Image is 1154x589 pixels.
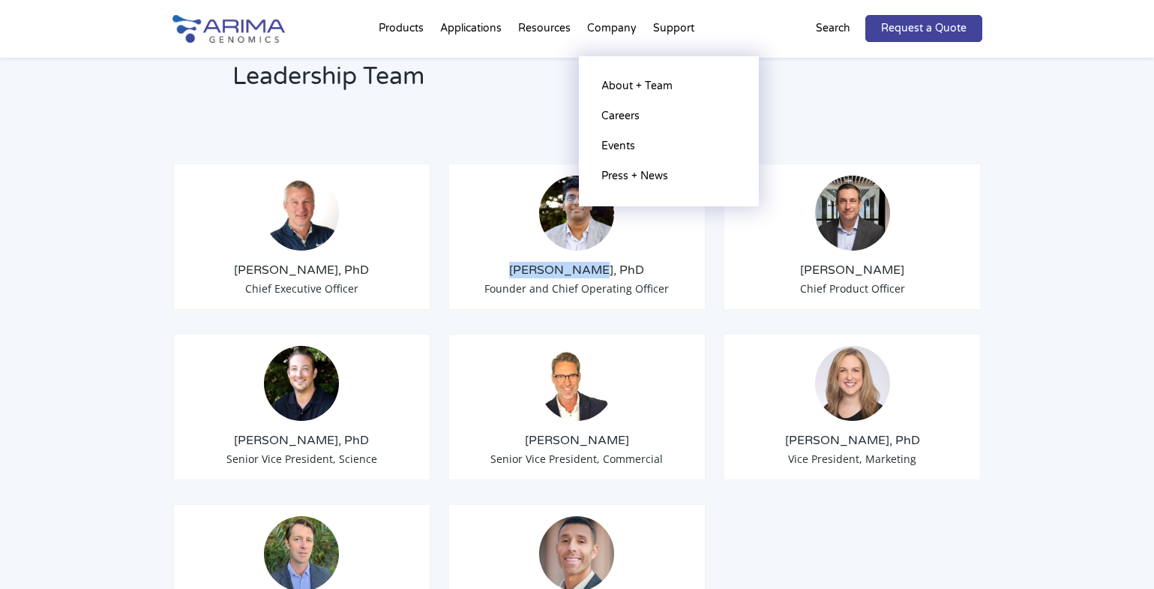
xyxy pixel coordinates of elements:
img: Sid-Selvaraj_Arima-Genomics.png [539,176,614,251]
span: Vice President, Marketing [788,452,916,466]
h3: [PERSON_NAME] [460,432,694,449]
img: Arima-Genomics-logo [172,15,285,43]
a: Careers [594,101,744,131]
span: Senior Vice President, Commercial [490,452,663,466]
img: Chris-Roberts.jpg [815,176,890,251]
img: Anthony-Schmitt_Arima-Genomics.png [264,346,339,421]
img: Tom-Willis.jpg [264,176,339,251]
img: 19364919-cf75-45a2-a608-1b8b29f8b955.jpg [815,346,890,421]
a: About + Team [594,71,744,101]
a: Request a Quote [865,15,982,42]
a: Press + News [594,161,744,191]
img: David-Duvall-Headshot.jpg [539,346,614,421]
span: Senior Vice President, Science [226,452,377,466]
h3: [PERSON_NAME], PhD [185,432,419,449]
h2: Leadership Team [232,60,769,105]
h3: [PERSON_NAME], PhD [185,262,419,278]
h3: [PERSON_NAME] [736,262,970,278]
span: Chief Product Officer [800,281,905,296]
h3: [PERSON_NAME], PhD [736,432,970,449]
p: Search [816,19,850,38]
h3: [PERSON_NAME], PhD [460,262,694,278]
span: Founder and Chief Operating Officer [484,281,669,296]
span: Chief Executive Officer [245,281,358,296]
a: Events [594,131,744,161]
